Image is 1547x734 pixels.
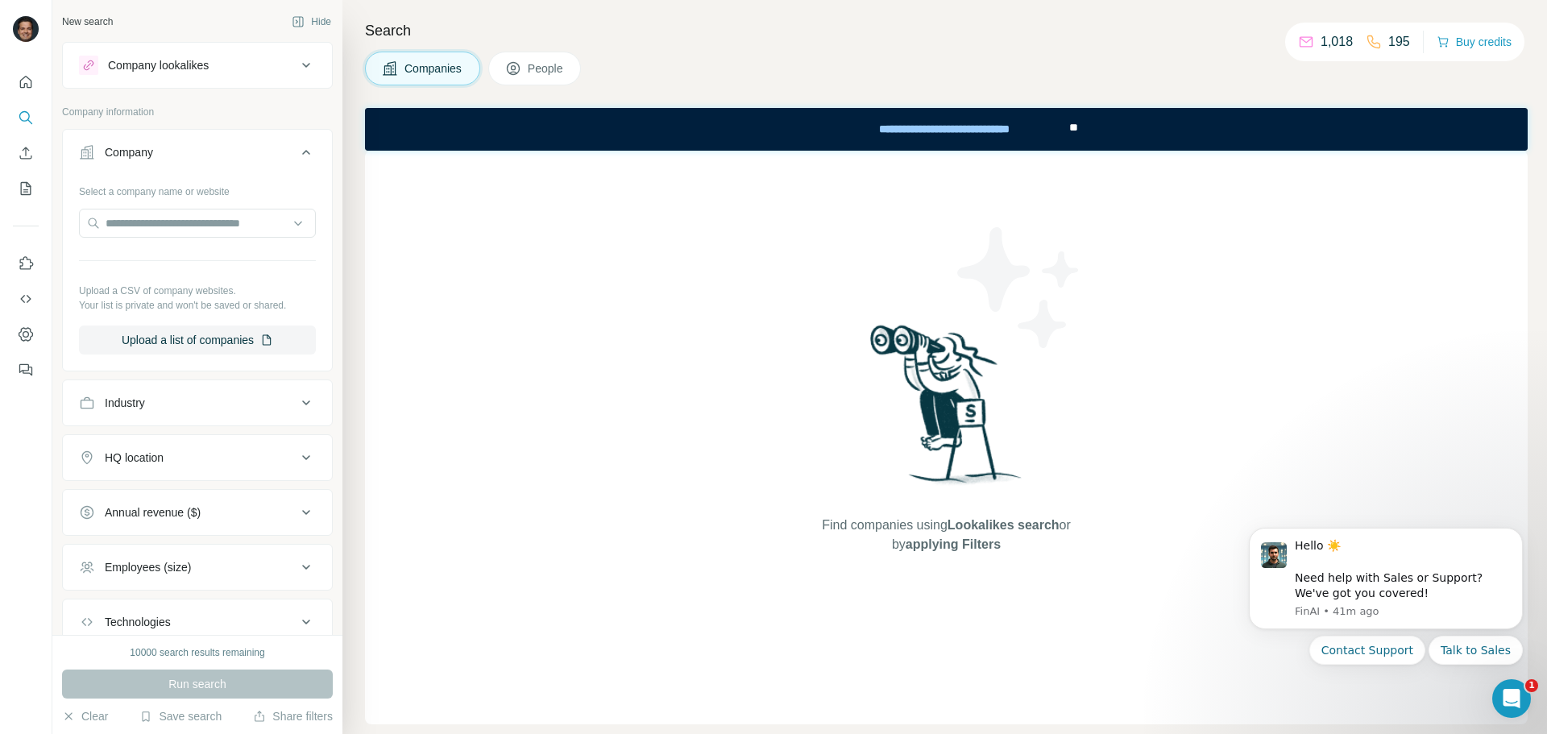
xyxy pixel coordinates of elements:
[528,60,565,77] span: People
[13,284,39,313] button: Use Surfe API
[948,518,1060,532] span: Lookalikes search
[1388,32,1410,52] p: 195
[13,355,39,384] button: Feedback
[13,174,39,203] button: My lists
[906,537,1001,551] span: applying Filters
[79,178,316,199] div: Select a company name or website
[105,504,201,520] div: Annual revenue ($)
[1525,679,1538,692] span: 1
[130,645,264,660] div: 10000 search results remaining
[62,105,333,119] p: Company information
[1492,679,1531,718] iframe: Intercom live chat
[13,16,39,42] img: Avatar
[105,450,164,466] div: HQ location
[79,326,316,355] button: Upload a list of companies
[62,708,108,724] button: Clear
[62,15,113,29] div: New search
[280,10,342,34] button: Hide
[105,614,171,630] div: Technologies
[63,133,332,178] button: Company
[63,548,332,587] button: Employees (size)
[13,320,39,349] button: Dashboard
[63,493,332,532] button: Annual revenue ($)
[63,438,332,477] button: HQ location
[1225,508,1547,726] iframe: Intercom notifications message
[105,395,145,411] div: Industry
[253,708,333,724] button: Share filters
[13,139,39,168] button: Enrich CSV
[863,321,1031,500] img: Surfe Illustration - Woman searching with binoculars
[13,68,39,97] button: Quick start
[105,144,153,160] div: Company
[108,57,209,73] div: Company lookalikes
[365,108,1528,151] iframe: Banner
[365,19,1528,42] h4: Search
[13,103,39,132] button: Search
[63,46,332,85] button: Company lookalikes
[404,60,463,77] span: Companies
[63,603,332,641] button: Technologies
[13,249,39,278] button: Use Surfe on LinkedIn
[1321,32,1353,52] p: 1,018
[105,559,191,575] div: Employees (size)
[139,708,222,724] button: Save search
[1437,31,1512,53] button: Buy credits
[817,516,1075,554] span: Find companies using or by
[79,298,316,313] p: Your list is private and won't be saved or shared.
[79,284,316,298] p: Upload a CSV of company websites.
[947,215,1092,360] img: Surfe Illustration - Stars
[63,384,332,422] button: Industry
